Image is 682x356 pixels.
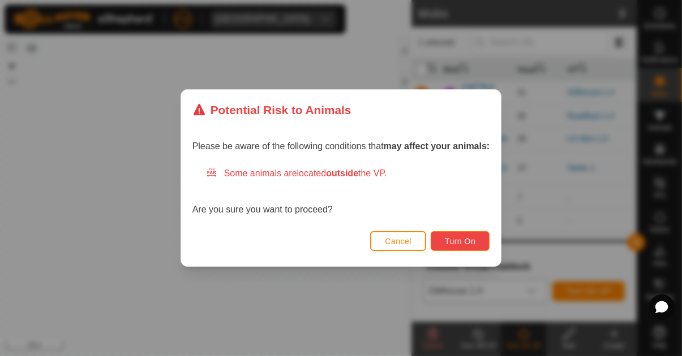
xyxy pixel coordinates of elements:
div: Some animals are [206,167,490,180]
span: Cancel [385,237,411,246]
span: Turn On [445,237,475,246]
span: located the VP. [297,168,387,178]
button: Turn On [431,231,490,251]
div: Are you sure you want to proceed? [192,167,490,216]
strong: outside [326,168,358,178]
button: Cancel [370,231,426,251]
strong: may affect your animals: [384,141,490,151]
span: Please be aware of the following conditions that [192,141,490,151]
div: Potential Risk to Animals [192,101,351,119]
